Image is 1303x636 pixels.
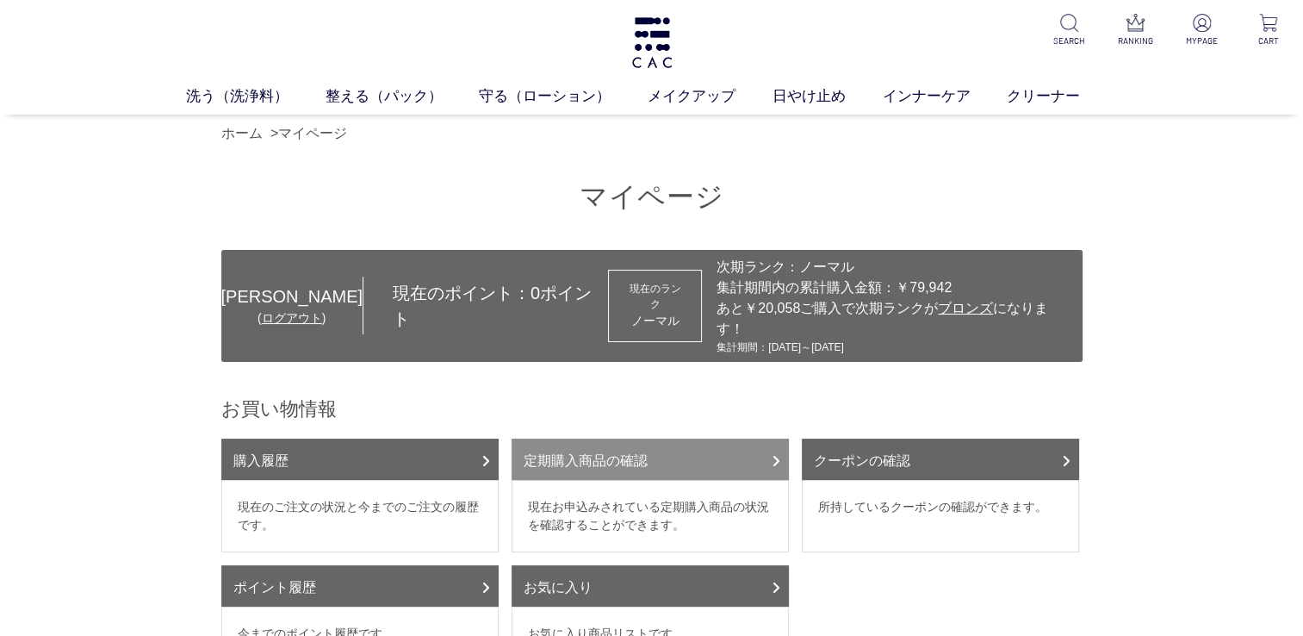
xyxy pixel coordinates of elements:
a: RANKING [1114,14,1157,47]
p: CART [1247,34,1289,47]
dd: 現在お申込みされている定期購入商品の状況を確認することができます。 [512,480,789,552]
img: logo [630,17,674,68]
a: インナーケア [883,85,1008,108]
div: [PERSON_NAME] [221,284,363,309]
dd: 所持しているクーポンの確認ができます。 [802,480,1079,552]
a: お気に入り [512,565,789,607]
a: 購入履歴 [221,439,499,480]
a: 洗う（洗浄料） [186,85,326,108]
a: クーポンの確認 [802,439,1079,480]
dd: 現在のご注文の状況と今までのご注文の履歴です。 [221,480,499,552]
a: メイクアップ [648,85,772,108]
div: 次期ランク：ノーマル [717,257,1073,277]
p: RANKING [1114,34,1157,47]
a: 整える（パック） [326,85,480,108]
dt: 現在のランク [624,281,686,312]
a: ホーム [221,126,263,140]
div: 現在のポイント： ポイント [363,280,608,332]
h2: お買い物情報 [221,396,1083,421]
a: 守る（ローション） [479,85,648,108]
a: マイページ [278,126,347,140]
div: 集計期間内の累計購入金額：￥79,942 [717,277,1073,298]
div: ノーマル [624,312,686,330]
div: あと￥20,058ご購入で次期ランクが になります！ [717,298,1073,340]
span: 0 [531,284,540,302]
a: 日やけ止め [772,85,883,108]
span: ブロンズ [938,301,993,315]
li: > [270,123,351,144]
p: SEARCH [1048,34,1090,47]
div: ( ) [221,309,363,327]
a: CART [1247,14,1289,47]
a: クリーナー [1007,85,1117,108]
h1: マイページ [221,178,1083,215]
a: ログアウト [262,311,322,325]
a: 定期購入商品の確認 [512,439,789,480]
a: SEARCH [1048,14,1090,47]
div: 集計期間：[DATE]～[DATE] [717,340,1073,355]
a: MYPAGE [1181,14,1223,47]
p: MYPAGE [1181,34,1223,47]
a: ポイント履歴 [221,565,499,607]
